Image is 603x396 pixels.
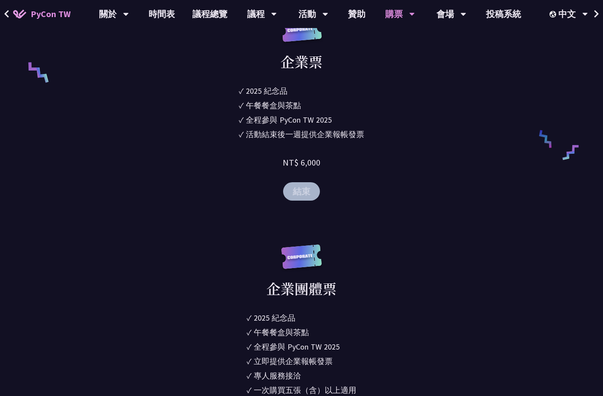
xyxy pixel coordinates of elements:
[31,7,71,21] span: PyCon TW
[246,114,332,126] div: 全程參與 PyCon TW 2025
[247,370,356,382] li: ✓
[280,51,323,72] div: 企業票
[247,312,356,324] li: ✓
[266,278,337,299] div: 企業團體票
[254,370,301,382] div: 專人服務接洽
[4,3,79,25] a: PyCon TW
[247,326,356,338] li: ✓
[246,99,301,111] div: 午餐餐盒與茶點
[239,128,364,140] li: ✓
[283,182,320,201] button: 結束
[247,341,356,353] li: ✓
[239,114,364,126] li: ✓
[246,85,287,97] div: 2025 紀念品
[254,312,295,324] div: 2025 紀念品
[247,355,356,367] li: ✓
[254,384,356,396] div: 一次購買五張（含）以上適用
[254,326,309,338] div: 午餐餐盒與茶點
[239,99,364,111] li: ✓
[254,355,333,367] div: 立即提供企業報帳發票
[13,10,26,18] img: Home icon of PyCon TW 2025
[239,85,364,97] li: ✓
[550,11,558,18] img: Locale Icon
[280,244,323,278] img: corporate.a587c14.svg
[254,341,340,353] div: 全程參與 PyCon TW 2025
[247,384,356,396] li: ✓
[280,17,323,51] img: corporate.a587c14.svg
[283,156,320,169] div: NT$ 6,000
[246,128,364,140] div: 活動結束後一週提供企業報帳發票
